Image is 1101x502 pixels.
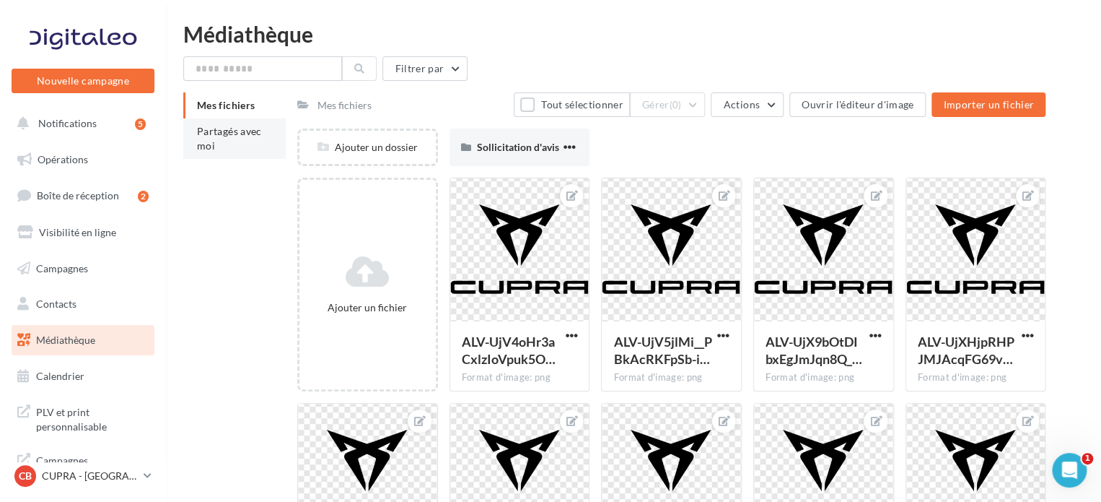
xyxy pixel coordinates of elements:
[38,117,97,129] span: Notifications
[36,334,95,346] span: Médiathèque
[9,361,157,391] a: Calendrier
[36,370,84,382] span: Calendrier
[36,298,76,310] span: Contacts
[36,402,149,433] span: PLV et print personnalisable
[711,92,783,117] button: Actions
[9,397,157,439] a: PLV et print personnalisable
[789,92,926,117] button: Ouvrir l'éditeur d'image
[477,141,559,153] span: Sollicitation d'avis
[37,189,119,202] span: Boîte de réception
[317,98,372,113] div: Mes fichiers
[9,217,157,248] a: Visibilité en ligne
[931,92,1045,117] button: Importer un fichier
[723,98,759,111] span: Actions
[766,371,882,384] div: Format d'image: png
[918,334,1014,367] span: ALV-UjXHjpRHPJMJAcqFG69vx4eoHcrNkSUsGQsIlekjF2bi8xjcYEV0
[462,334,556,367] span: ALV-UjV4oHr3aCxlzIoVpuk5O1_XWYldi5emy5EKWq4j1n82Kt87NAHX
[36,451,149,482] span: Campagnes DataOnDemand
[36,261,88,274] span: Campagnes
[38,153,88,165] span: Opérations
[766,334,862,367] span: ALV-UjX9bOtDIbxEgJmJqn8Q_FOejJZC1L3aCzQXqcNnEEtw7-LMX1N_
[197,99,255,111] span: Mes fichiers
[514,92,629,117] button: Tout sélectionner
[918,371,1034,384] div: Format d'image: png
[138,191,149,202] div: 2
[12,69,154,93] button: Nouvelle campagne
[135,118,146,130] div: 5
[9,108,152,139] button: Notifications 5
[197,125,262,152] span: Partagés avec moi
[9,325,157,355] a: Médiathèque
[9,445,157,488] a: Campagnes DataOnDemand
[630,92,706,117] button: Gérer(0)
[382,56,468,81] button: Filtrer par
[613,334,711,367] span: ALV-UjV5jlMi__PBkAcRKFpSb-ikw2_5GkRONNwhlhb87h40gchlOSCP
[613,371,729,384] div: Format d'image: png
[9,254,157,284] a: Campagnes
[1052,453,1087,488] iframe: Intercom live chat
[183,23,1084,45] div: Médiathèque
[39,226,116,238] span: Visibilité en ligne
[670,99,682,111] span: (0)
[1082,453,1093,464] span: 1
[9,144,157,175] a: Opérations
[19,469,32,483] span: CB
[299,140,436,155] div: Ajouter un dossier
[42,469,138,483] p: CUPRA - [GEOGRAPHIC_DATA]
[462,371,578,384] div: Format d'image: png
[9,180,157,211] a: Boîte de réception2
[9,289,157,319] a: Contacts
[12,462,154,490] a: CB CUPRA - [GEOGRAPHIC_DATA]
[943,98,1034,111] span: Importer un fichier
[305,300,430,315] div: Ajouter un fichier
